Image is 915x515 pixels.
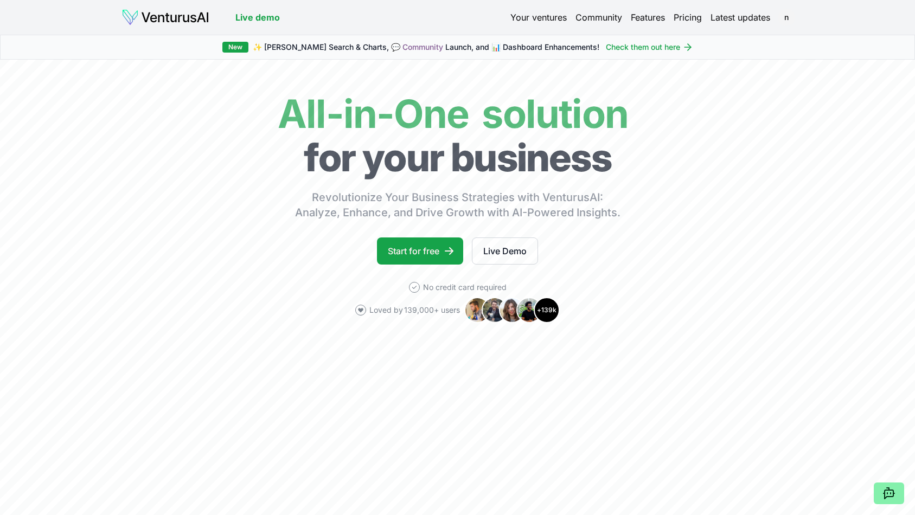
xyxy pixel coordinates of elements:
[222,42,248,53] div: New
[121,9,209,26] img: logo
[674,11,702,24] a: Pricing
[472,237,538,265] a: Live Demo
[711,11,770,24] a: Latest updates
[510,11,567,24] a: Your ventures
[482,297,508,323] img: Avatar 2
[377,237,463,265] a: Start for free
[464,297,490,323] img: Avatar 1
[779,10,794,25] button: n
[499,297,525,323] img: Avatar 3
[606,42,693,53] a: Check them out here
[631,11,665,24] a: Features
[253,42,599,53] span: ✨ [PERSON_NAME] Search & Charts, 💬 Launch, and 📊 Dashboard Enhancements!
[402,42,443,51] a: Community
[778,9,795,26] span: n
[516,297,542,323] img: Avatar 4
[235,11,280,24] a: Live demo
[575,11,622,24] a: Community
